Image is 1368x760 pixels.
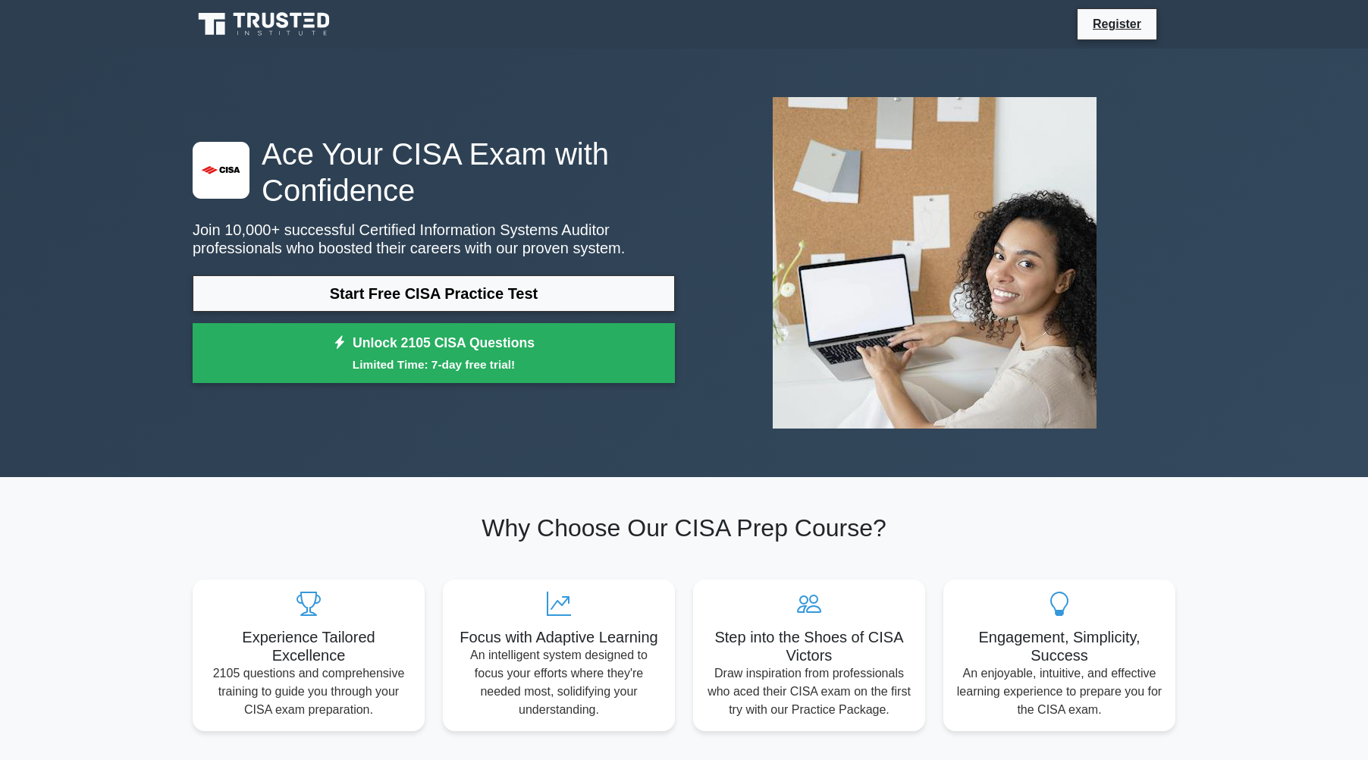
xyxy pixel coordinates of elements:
p: An enjoyable, intuitive, and effective learning experience to prepare you for the CISA exam. [955,664,1163,719]
h5: Focus with Adaptive Learning [455,628,663,646]
a: Register [1084,14,1150,33]
h1: Ace Your CISA Exam with Confidence [193,136,675,209]
h5: Experience Tailored Excellence [205,628,413,664]
p: An intelligent system designed to focus your efforts where they're needed most, solidifying your ... [455,646,663,719]
a: Start Free CISA Practice Test [193,275,675,312]
p: Draw inspiration from professionals who aced their CISA exam on the first try with our Practice P... [705,664,913,719]
small: Limited Time: 7-day free trial! [212,356,656,373]
h2: Why Choose Our CISA Prep Course? [193,513,1175,542]
p: Join 10,000+ successful Certified Information Systems Auditor professionals who boosted their car... [193,221,675,257]
a: Unlock 2105 CISA QuestionsLimited Time: 7-day free trial! [193,323,675,384]
p: 2105 questions and comprehensive training to guide you through your CISA exam preparation. [205,664,413,719]
h5: Engagement, Simplicity, Success [955,628,1163,664]
h5: Step into the Shoes of CISA Victors [705,628,913,664]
